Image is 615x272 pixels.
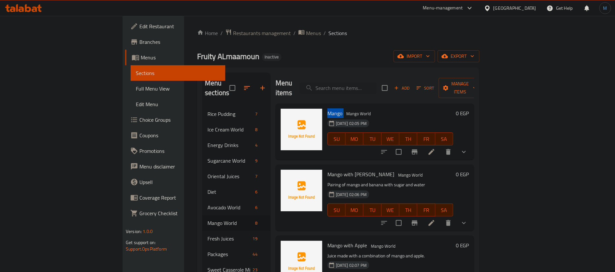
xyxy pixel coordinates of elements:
[399,132,417,145] button: TH
[253,188,260,196] div: items
[441,144,456,160] button: delete
[125,50,225,65] a: Menus
[382,132,399,145] button: WE
[253,204,260,211] div: items
[382,204,399,216] button: WE
[402,134,415,144] span: TH
[141,54,220,61] span: Menus
[327,252,453,260] p: Juice made with a combination of mango and apple.
[207,110,253,118] span: Rice Pudding
[226,81,239,95] span: Select all sections
[125,19,225,34] a: Edit Restaurant
[126,227,142,236] span: Version:
[363,204,381,216] button: TU
[202,215,270,231] div: Mango World8
[207,250,250,258] span: Packages
[456,215,472,231] button: show more
[348,205,361,215] span: MO
[207,235,250,242] div: Fresh Juices
[420,205,432,215] span: FR
[139,178,220,186] span: Upsell
[131,81,225,96] a: Full Menu View
[378,81,392,95] span: Select section
[131,96,225,112] a: Edit Menu
[255,80,270,96] button: Add section
[139,131,220,139] span: Coupons
[420,134,432,144] span: FR
[207,204,253,211] span: Avocado World
[207,157,253,165] span: Sugarcane World
[207,172,253,180] span: Oriental Juices
[412,83,439,93] span: Sort items
[438,134,451,144] span: SA
[125,112,225,128] a: Choice Groups
[399,204,417,216] button: TH
[460,219,468,227] svg: Show Choices
[435,204,453,216] button: SA
[330,134,343,144] span: SU
[415,83,436,93] button: Sort
[139,163,220,170] span: Menu disclaimer
[417,84,434,92] span: Sort
[202,168,270,184] div: Oriental Juices7
[125,205,225,221] a: Grocery Checklist
[402,205,415,215] span: TH
[125,143,225,159] a: Promotions
[207,141,253,149] div: Energy Drinks
[225,29,291,37] a: Restaurants management
[239,80,255,96] span: Sort sections
[407,144,422,160] button: Branch-specific-item
[126,238,156,247] span: Get support on:
[202,106,270,122] div: Rice Pudding7
[253,111,260,117] span: 7
[327,204,346,216] button: SU
[253,219,260,227] div: items
[139,147,220,155] span: Promotions
[366,205,379,215] span: TU
[281,109,322,150] img: Mango
[125,190,225,205] a: Coverage Report
[417,132,435,145] button: FR
[456,109,469,118] h6: 0 EGP
[126,245,167,253] a: Support.OpsPlatform
[253,189,260,195] span: 6
[281,170,322,211] img: Mango with Banana
[344,110,373,117] span: Mango World
[399,52,430,60] span: import
[330,205,343,215] span: SU
[428,219,435,227] a: Edit menu item
[327,181,453,189] p: Pairing of mango and banana with sugar and water
[456,241,469,250] h6: 0 EGP
[344,110,373,118] div: Mango World
[139,116,220,124] span: Choice Groups
[333,120,369,127] span: [DATE] 02:05 PM
[253,126,260,133] div: items
[253,157,260,165] div: items
[253,204,260,211] span: 6
[207,219,253,227] span: Mango World
[392,83,412,93] span: Add item
[327,108,342,118] span: Mango
[253,142,260,148] span: 4
[253,158,260,164] span: 9
[125,128,225,143] a: Coupons
[348,134,361,144] span: MO
[143,227,153,236] span: 1.0.0
[253,110,260,118] div: items
[202,137,270,153] div: Energy Drinks4
[139,194,220,202] span: Coverage Report
[207,188,253,196] div: Diet
[202,200,270,215] div: Avocado World6
[202,231,270,246] div: Fresh Juices19
[438,205,451,215] span: SA
[250,235,260,242] div: items
[136,100,220,108] span: Edit Menu
[417,204,435,216] button: FR
[376,215,392,231] button: sort-choices
[250,251,260,257] span: 44
[202,246,270,262] div: Packages44
[131,65,225,81] a: Sections
[333,192,369,198] span: [DATE] 02:06 PM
